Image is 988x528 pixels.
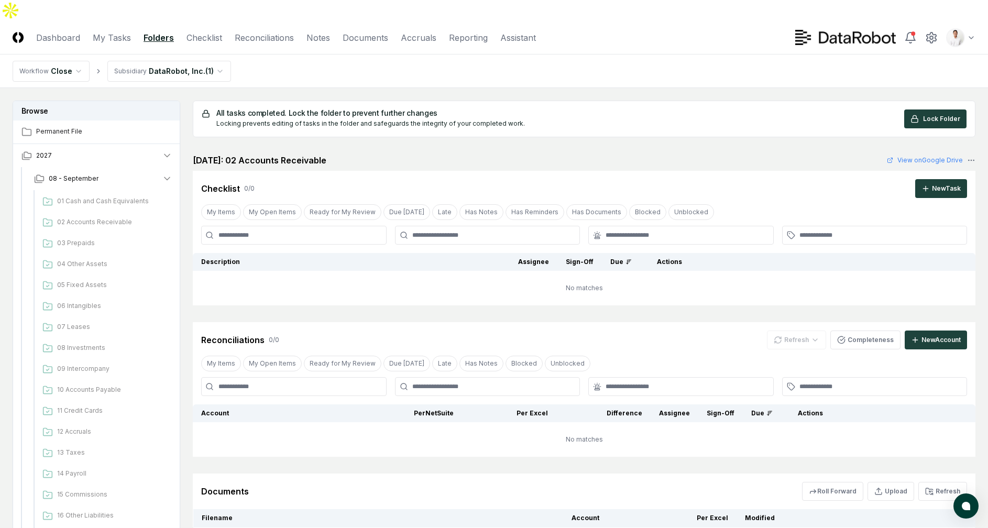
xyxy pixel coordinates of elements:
a: Documents [343,31,388,44]
button: My Items [201,356,241,371]
div: New Task [932,184,961,193]
a: Permanent File [13,120,181,144]
button: Ready for My Review [304,356,381,371]
td: No matches [193,271,975,305]
span: 10 Accounts Payable [57,385,168,394]
a: 09 Intercompany [38,360,172,379]
a: Folders [144,31,174,44]
a: 08 Investments [38,339,172,358]
th: Assignee [510,253,557,271]
button: Due Today [383,356,430,371]
div: Documents [201,485,249,498]
div: New Account [921,335,961,345]
div: Reconciliations [201,334,265,346]
button: My Open Items [243,204,302,220]
a: 06 Intangibles [38,297,172,316]
th: Account [563,509,642,527]
button: Has Reminders [506,204,564,220]
button: atlas-launcher [953,493,979,519]
a: 15 Commissions [38,486,172,504]
a: Assistant [500,31,536,44]
th: Sign-Off [698,404,743,422]
span: 16 Other Liabilities [57,511,168,520]
span: 14 Payroll [57,469,168,478]
button: Lock Folder [904,109,967,128]
a: Checklist [186,31,222,44]
div: Actions [789,409,967,418]
a: 11 Credit Cards [38,402,172,421]
span: Lock Folder [923,114,960,124]
th: Filename [193,509,563,527]
button: Upload [868,482,914,501]
div: Checklist [201,182,240,195]
th: Modified [737,509,855,527]
a: 03 Prepaids [38,234,172,253]
span: 03 Prepaids [57,238,168,248]
th: Description [193,253,510,271]
div: 0 / 0 [244,184,255,193]
a: Notes [306,31,330,44]
button: Has Documents [566,204,627,220]
button: Has Notes [459,356,503,371]
th: Difference [556,404,651,422]
button: My Open Items [243,356,302,371]
th: Per NetSuite [368,404,462,422]
div: 0 / 0 [269,335,279,345]
button: NewTask [915,179,967,198]
button: Due Today [383,204,430,220]
div: Account [201,409,359,418]
a: 13 Taxes [38,444,172,463]
div: Subsidiary [114,67,147,76]
span: 04 Other Assets [57,259,168,269]
button: NewAccount [905,331,967,349]
a: 02 Accounts Receivable [38,213,172,232]
a: Dashboard [36,31,80,44]
div: Actions [649,257,967,267]
button: Blocked [629,204,666,220]
h2: [DATE]: 02 Accounts Receivable [193,154,326,167]
button: 08 - September [26,167,181,190]
span: 01 Cash and Cash Equivalents [57,196,168,206]
div: Locking prevents editing of tasks in the folder and safeguards the integrity of your completed work. [216,119,525,128]
div: Due [610,257,632,267]
a: My Tasks [93,31,131,44]
a: View onGoogle Drive [887,156,963,165]
a: Reporting [449,31,488,44]
td: No matches [193,422,975,457]
button: Has Notes [459,204,503,220]
span: 09 Intercompany [57,364,168,373]
span: 07 Leases [57,322,168,332]
a: Reconciliations [235,31,294,44]
a: 14 Payroll [38,465,172,483]
span: Permanent File [36,127,172,136]
button: Late [432,204,457,220]
button: Unblocked [545,356,590,371]
th: Per Excel [642,509,737,527]
img: DataRobot logo [795,30,896,45]
a: 07 Leases [38,318,172,337]
th: Assignee [651,404,698,422]
button: Late [432,356,457,371]
th: Sign-Off [557,253,602,271]
button: Refresh [918,482,967,501]
img: d09822cc-9b6d-4858-8d66-9570c114c672_b0bc35f1-fa8e-4ccc-bc23-b02c2d8c2b72.png [947,29,964,46]
span: 12 Accruals [57,427,168,436]
h5: All tasks completed. Lock the folder to prevent further changes [216,109,525,117]
span: 15 Commissions [57,490,168,499]
span: 08 - September [49,174,98,183]
span: 08 Investments [57,343,168,353]
button: My Items [201,204,241,220]
span: 2027 [36,151,52,160]
a: 04 Other Assets [38,255,172,274]
button: Completeness [830,331,901,349]
nav: breadcrumb [13,61,231,82]
button: Blocked [506,356,543,371]
a: 10 Accounts Payable [38,381,172,400]
a: 05 Fixed Assets [38,276,172,295]
span: 11 Credit Cards [57,406,168,415]
span: 06 Intangibles [57,301,168,311]
a: Accruals [401,31,436,44]
button: Roll Forward [802,482,863,501]
span: 13 Taxes [57,448,168,457]
span: 02 Accounts Receivable [57,217,168,227]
